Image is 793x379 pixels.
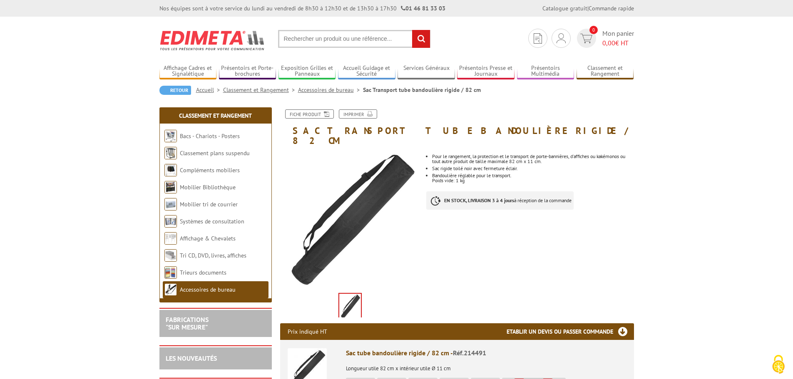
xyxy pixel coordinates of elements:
a: Accueil [196,86,223,94]
a: Présentoirs Presse et Journaux [457,64,515,78]
a: Tri CD, DVD, livres, affiches [180,252,246,259]
a: Imprimer [339,109,377,119]
a: Compléments mobiliers [180,166,240,174]
p: Longueur utile 82 cm x intérieur utile Ø 11 cm [346,360,626,372]
input: rechercher [412,30,430,48]
a: Commande rapide [589,5,634,12]
div: Nos équipes sont à votre service du lundi au vendredi de 8h30 à 12h30 et de 13h30 à 17h30 [159,4,445,12]
a: Exposition Grilles et Panneaux [278,64,336,78]
img: Classement plans suspendu [164,147,177,159]
img: Tri CD, DVD, livres, affiches [164,249,177,262]
a: devis rapide 0 Mon panier 0,00€ HT [575,29,634,48]
p: à réception de la commande [426,191,574,210]
a: Services Généraux [398,64,455,78]
input: Rechercher un produit ou une référence... [278,30,430,48]
img: Systèmes de consultation [164,215,177,228]
li: Sac rigide toilé noir avec fermeture éclair. [432,166,634,171]
a: Présentoirs et Porte-brochures [219,64,276,78]
img: Mobilier Bibliothèque [164,181,177,193]
a: Classement et Rangement [577,64,634,78]
a: Affichage Cadres et Signalétique [159,64,217,78]
div: Sac tube bandoulière rigide / 82 cm - [346,348,626,358]
img: devis rapide [534,33,542,44]
a: Classement plans suspendu [180,149,250,157]
h3: Etablir un devis ou passer commande [507,323,634,340]
a: Classement et Rangement [223,86,298,94]
img: Bacs - Chariots - Posters [164,130,177,142]
p: Prix indiqué HT [288,323,327,340]
span: Mon panier [602,29,634,48]
a: Retour [159,86,191,95]
a: Systèmes de consultation [180,218,244,225]
a: Mobilier tri de courrier [180,201,238,208]
button: Cookies (fenêtre modale) [764,351,793,379]
a: LES NOUVEAUTÉS [166,354,217,362]
img: accessoires_214491.jpg [280,150,420,290]
img: devis rapide [557,33,566,43]
li: Pour le rangement, la protection et le transport de porte-bannières, d'affiches ou kakémonos ou t... [432,154,634,164]
a: Accessoires de bureau [180,286,236,293]
strong: EN STOCK, LIVRAISON 3 à 4 jours [444,197,514,203]
img: devis rapide [580,34,592,43]
li: Bandoulière réglable pour le transport. Poids vide: 1 kg [432,173,634,183]
span: € HT [602,38,634,48]
img: Accessoires de bureau [164,283,177,296]
a: Bacs - Chariots - Posters [180,132,240,140]
a: Trieurs documents [180,269,226,276]
img: Cookies (fenêtre modale) [768,354,789,375]
a: Catalogue gratuit [542,5,587,12]
h1: Sac Transport tube bandoulière rigide / 82 cm [274,109,640,146]
span: 0,00 [602,39,615,47]
img: Compléments mobiliers [164,164,177,176]
a: Affichage & Chevalets [180,235,236,242]
a: Présentoirs Multimédia [517,64,574,78]
img: Trieurs documents [164,266,177,279]
a: Accueil Guidage et Sécurité [338,64,395,78]
a: Accessoires de bureau [298,86,363,94]
a: Mobilier Bibliothèque [180,183,236,191]
img: Affichage & Chevalets [164,232,177,245]
img: Mobilier tri de courrier [164,198,177,211]
a: Fiche produit [285,109,334,119]
img: accessoires_214491.jpg [339,294,361,320]
span: Réf.214491 [453,349,486,357]
a: FABRICATIONS"Sur Mesure" [166,315,209,331]
span: 0 [589,26,598,34]
a: Classement et Rangement [179,112,252,119]
li: Sac Transport tube bandoulière rigide / 82 cm [363,86,481,94]
strong: 01 46 81 33 03 [401,5,445,12]
img: Edimeta [159,25,266,56]
div: | [542,4,634,12]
